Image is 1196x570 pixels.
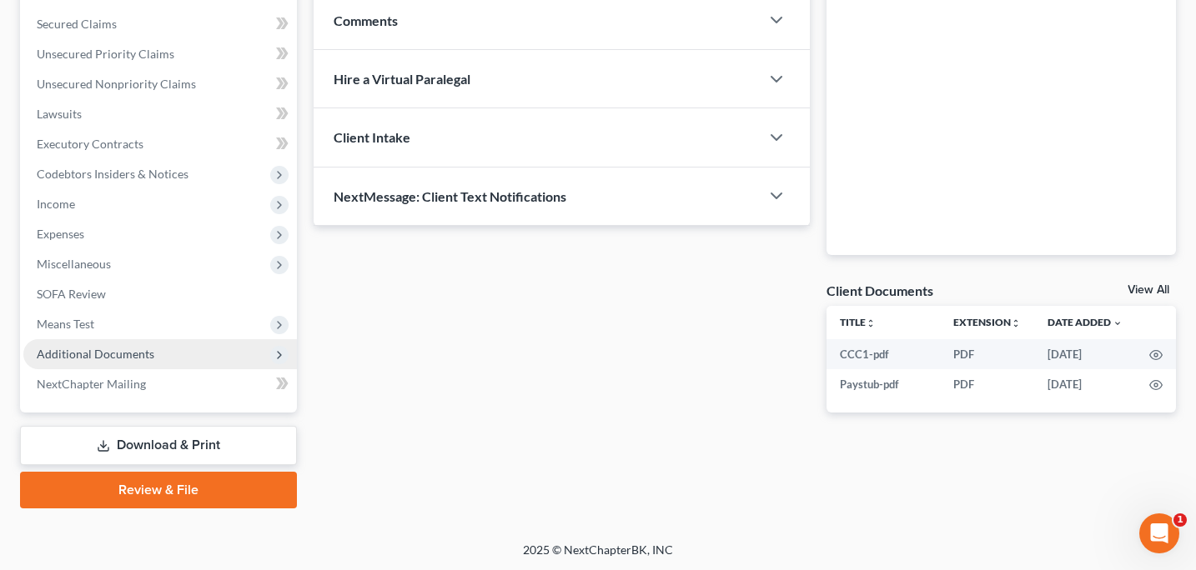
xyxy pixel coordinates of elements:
a: Lawsuits [23,99,297,129]
iframe: Intercom live chat [1139,513,1179,553]
span: Additional Documents [37,347,154,361]
td: Paystub-pdf [827,369,940,399]
span: NextMessage: Client Text Notifications [334,188,566,204]
span: Hire a Virtual Paralegal [334,71,470,87]
span: NextChapter Mailing [37,377,146,391]
a: Unsecured Nonpriority Claims [23,69,297,99]
a: SOFA Review [23,279,297,309]
span: Means Test [37,317,94,331]
i: unfold_more [1011,318,1021,328]
td: PDF [940,369,1034,399]
span: Secured Claims [37,17,117,31]
td: [DATE] [1034,369,1136,399]
td: CCC1-pdf [827,339,940,369]
span: Comments [334,12,398,28]
a: Date Added expand_more [1048,316,1123,328]
span: Unsecured Nonpriority Claims [37,77,196,91]
span: Lawsuits [37,107,82,121]
span: Miscellaneous [37,257,111,271]
span: Executory Contracts [37,137,143,151]
span: Unsecured Priority Claims [37,47,174,61]
a: Review & File [20,472,297,508]
span: 1 [1173,513,1187,527]
a: Extensionunfold_more [953,316,1021,328]
span: Expenses [37,227,84,241]
a: Download & Print [20,426,297,465]
span: Codebtors Insiders & Notices [37,167,188,181]
div: Client Documents [827,282,933,299]
a: Executory Contracts [23,129,297,159]
span: Client Intake [334,129,410,145]
span: SOFA Review [37,287,106,301]
a: Unsecured Priority Claims [23,39,297,69]
td: PDF [940,339,1034,369]
a: Titleunfold_more [840,316,876,328]
i: unfold_more [866,318,876,328]
a: NextChapter Mailing [23,369,297,399]
a: View All [1128,284,1169,296]
td: [DATE] [1034,339,1136,369]
i: expand_more [1113,318,1123,328]
span: Income [37,197,75,211]
a: Secured Claims [23,9,297,39]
